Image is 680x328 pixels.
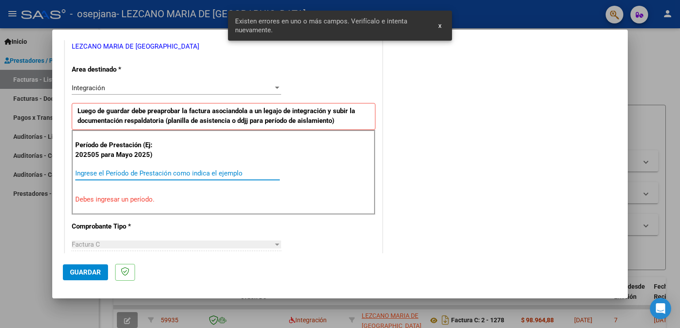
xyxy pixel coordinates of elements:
p: Comprobante Tipo * [72,221,163,232]
span: Existen errores en uno o más campos. Verifícalo e intenta nuevamente. [235,17,428,34]
button: x [431,18,448,34]
span: Guardar [70,268,101,276]
button: Guardar [63,264,108,280]
p: Debes ingresar un período. [75,195,372,205]
p: LEZCANO MARIA DE [GEOGRAPHIC_DATA] [72,42,375,52]
span: Factura C [72,240,100,248]
span: x [438,22,441,30]
p: Area destinado * [72,65,163,75]
strong: Luego de guardar debe preaprobar la factura asociandola a un legajo de integración y subir la doc... [77,107,355,125]
div: Open Intercom Messenger [650,298,671,319]
p: Período de Prestación (Ej: 202505 para Mayo 2025) [75,140,164,160]
span: Integración [72,84,105,92]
